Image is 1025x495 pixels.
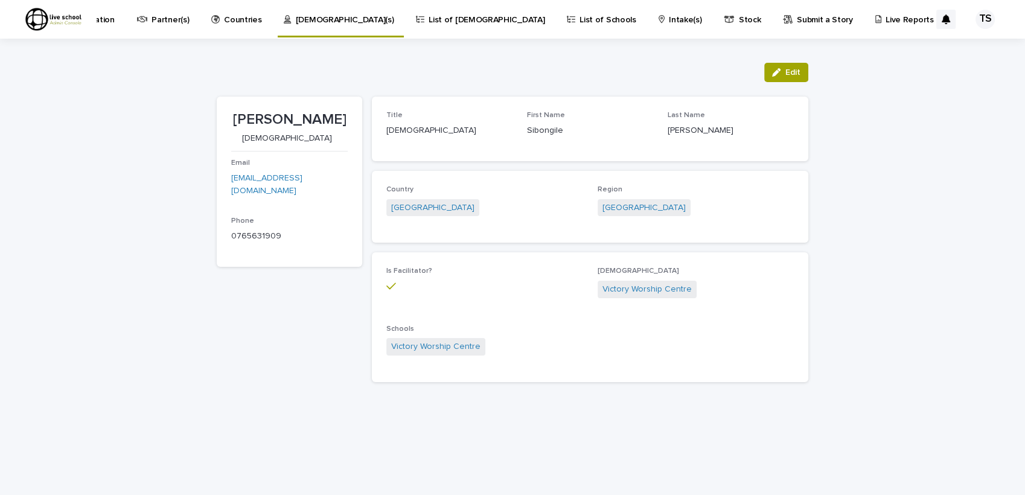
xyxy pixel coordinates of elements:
[602,283,692,296] a: Victory Worship Centre
[231,174,302,195] a: [EMAIL_ADDRESS][DOMAIN_NAME]
[391,202,474,214] a: [GEOGRAPHIC_DATA]
[602,202,686,214] a: [GEOGRAPHIC_DATA]
[527,124,653,137] p: Sibongile
[527,112,565,119] span: First Name
[391,340,481,353] a: Victory Worship Centre
[598,267,679,275] span: [DEMOGRAPHIC_DATA]
[231,217,254,225] span: Phone
[386,186,414,193] span: Country
[598,186,622,193] span: Region
[976,10,995,29] div: TS
[386,112,403,119] span: Title
[231,232,281,240] a: 0765631909
[386,267,432,275] span: Is Facilitator?
[231,159,250,167] span: Email
[386,325,414,333] span: Schools
[231,133,343,144] p: [DEMOGRAPHIC_DATA]
[764,63,808,82] button: Edit
[24,7,83,31] img: R9sz75l8Qv2hsNfpjweZ
[231,111,348,129] p: [PERSON_NAME]
[386,124,512,137] p: [DEMOGRAPHIC_DATA]
[668,112,705,119] span: Last Name
[785,68,800,77] span: Edit
[668,124,794,137] p: [PERSON_NAME]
